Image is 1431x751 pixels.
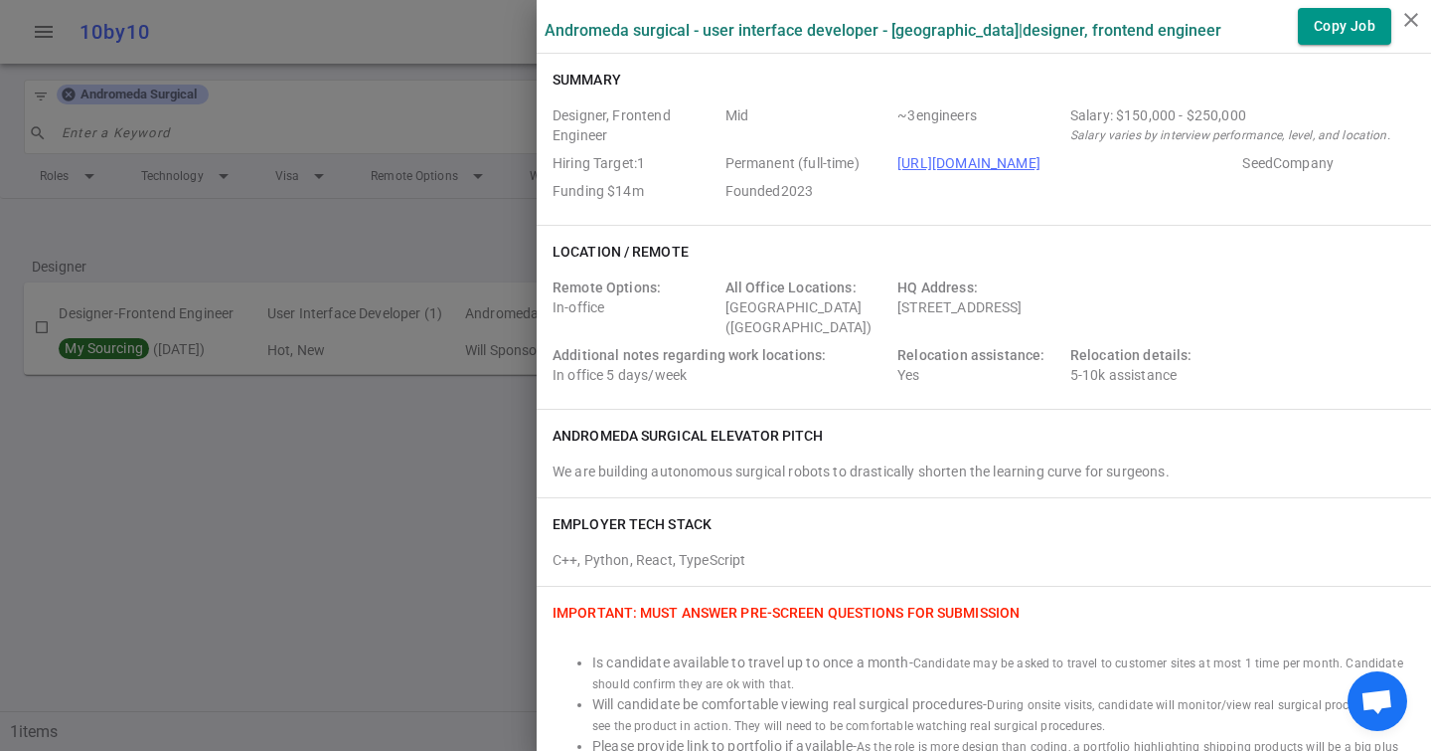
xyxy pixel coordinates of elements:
[897,345,1062,385] div: Yes
[553,426,823,446] h6: Andromeda Surgical elevator pitch
[1399,8,1423,32] i: close
[897,155,1040,171] a: [URL][DOMAIN_NAME]
[592,657,1403,691] span: Candidate may be asked to travel to customer sites at most 1 time per month. Candidate should con...
[545,21,1221,40] label: Andromeda Surgical - User Interface Developer - [GEOGRAPHIC_DATA] | Designer, Frontend Engineer
[592,694,1415,736] li: Will candidate be comfortable viewing real surgical procedures -
[553,70,621,90] h6: Summary
[553,345,889,385] div: In office 5 days/week
[553,462,1415,481] div: We are building autonomous surgical robots to drastically shorten the learning curve for surgeons.
[1298,8,1391,45] button: Copy Job
[553,552,746,568] span: C++, Python, React, TypeScript
[897,153,1234,173] span: Company URL
[1070,105,1407,125] div: Salary Range
[725,105,890,145] span: Level
[725,278,890,337] div: [GEOGRAPHIC_DATA] ([GEOGRAPHIC_DATA])
[553,280,661,295] span: Remote Options:
[897,105,1062,145] span: Team Count
[553,105,717,145] span: Roles
[592,698,1400,733] span: During onsite visits, candidate will monitor/view real surgical procedures to see the product in ...
[897,278,1234,337] div: [STREET_ADDRESS]
[553,514,712,534] h6: EMPLOYER TECH STACK
[725,280,857,295] span: All Office Locations:
[592,653,1415,694] li: Is candidate available to travel up to once a month -
[553,153,717,173] span: Hiring Target
[897,280,978,295] span: HQ Address:
[1070,347,1192,363] span: Relocation details:
[553,605,1020,621] span: IMPORTANT: Must Answer Pre-screen Questions for Submission
[1070,345,1235,385] div: 5-10k assistance
[1070,128,1390,142] i: Salary varies by interview performance, level, and location.
[553,347,826,363] span: Additional notes regarding work locations:
[897,347,1044,363] span: Relocation assistance:
[553,278,717,337] div: In-office
[725,153,890,173] span: Job Type
[1242,153,1407,173] span: Employer Stage e.g. Series A
[1348,671,1407,731] div: Open chat
[725,181,890,201] span: Employer Founded
[553,181,717,201] span: Employer Founding
[553,242,689,262] h6: Location / Remote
